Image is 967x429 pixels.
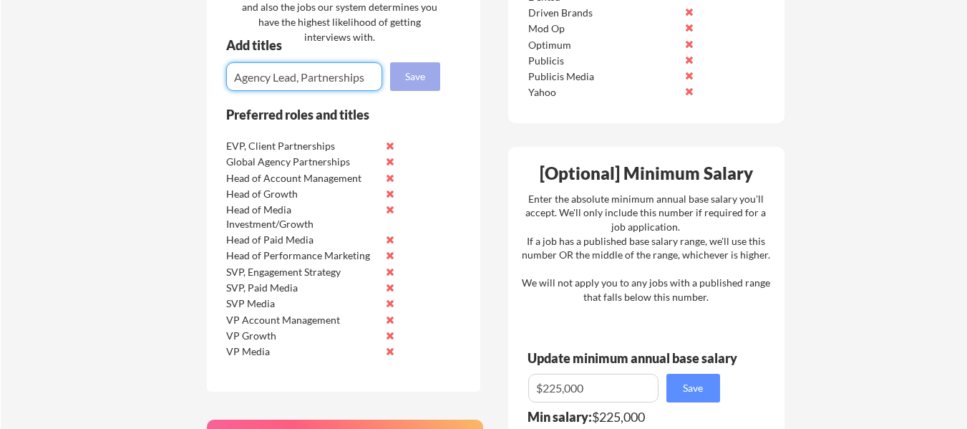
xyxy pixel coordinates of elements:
div: VP Growth [226,329,377,343]
div: Mod Op [528,21,679,36]
button: Save [390,62,440,91]
div: SVP, Engagement Strategy [226,265,377,279]
div: SVP, Paid Media [226,281,377,295]
div: Head of Performance Marketing [226,249,377,263]
div: SVP Media [226,297,377,311]
div: Enter the absolute minimum annual base salary you'll accept. We'll only include this number if re... [522,192,770,304]
div: Head of Account Management [226,171,377,185]
div: $225,000 [528,410,729,423]
div: VP Media [226,344,377,359]
div: Head of Growth [226,187,377,201]
div: Head of Media Investment/Growth [226,203,377,231]
input: E.g. Senior Product Manager [226,62,382,91]
div: Add titles [226,39,428,52]
div: Head of Paid Media [226,233,377,247]
div: Preferred roles and titles [226,108,421,121]
div: VP Account Management [226,313,377,327]
strong: Min salary: [528,409,592,425]
div: Optimum [528,38,679,52]
div: Global Agency Partnerships [226,155,377,169]
input: E.g. $100,000 [528,374,659,403]
div: Publicis Media [528,69,679,84]
div: Publicis [528,54,679,68]
div: EVP, Client Partnerships [226,139,377,153]
div: [Optional] Minimum Salary [513,165,779,182]
div: Yahoo [528,85,679,100]
button: Save [666,374,720,403]
div: Update minimum annual base salary [528,352,742,365]
div: Driven Brands [528,6,679,20]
